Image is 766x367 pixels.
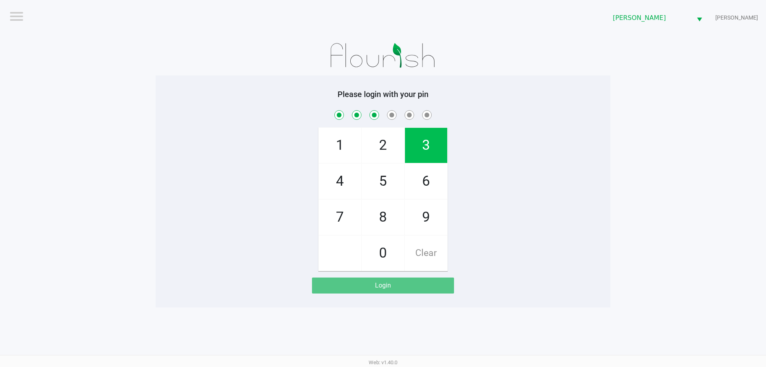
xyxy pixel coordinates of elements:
[319,128,361,163] span: 1
[362,164,404,199] span: 5
[362,200,404,235] span: 8
[319,200,361,235] span: 7
[715,14,758,22] span: [PERSON_NAME]
[405,128,447,163] span: 3
[319,164,361,199] span: 4
[362,128,404,163] span: 2
[162,89,604,99] h5: Please login with your pin
[362,236,404,271] span: 0
[369,359,397,365] span: Web: v1.40.0
[692,8,707,27] button: Select
[405,200,447,235] span: 9
[405,164,447,199] span: 6
[405,236,447,271] span: Clear
[613,13,687,23] span: [PERSON_NAME]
